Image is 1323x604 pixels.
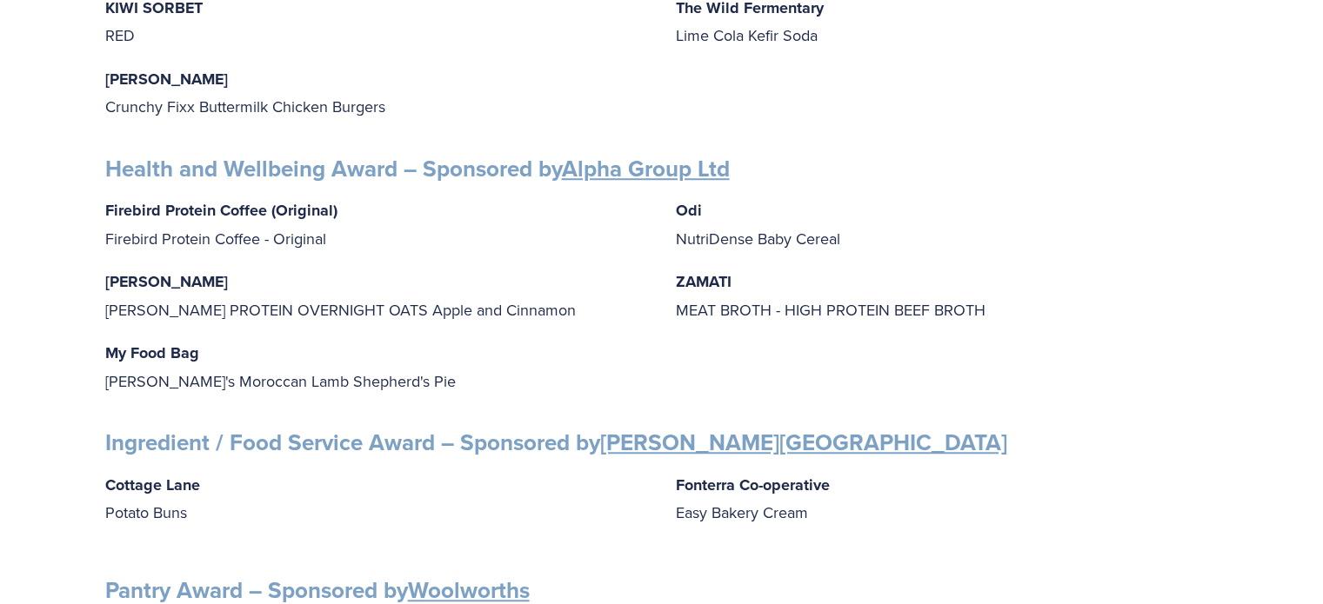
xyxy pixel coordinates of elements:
p: [PERSON_NAME]'s Moroccan Lamb Shepherd's Pie [105,339,648,395]
strong: ZAMATI [676,270,732,293]
strong: Cottage Lane [105,474,200,496]
a: [PERSON_NAME][GEOGRAPHIC_DATA] [600,426,1007,459]
p: [PERSON_NAME] PROTEIN OVERNIGHT OATS Apple and Cinnamon [105,268,648,323]
strong: My Food Bag [105,342,199,364]
p: MEAT BROTH - HIGH PROTEIN BEEF BROTH [676,268,1219,323]
p: Crunchy Fixx Buttermilk Chicken Burgers [105,65,648,121]
strong: [PERSON_NAME] [105,68,228,90]
strong: Health and Wellbeing Award – Sponsored by [105,152,730,185]
p: Potato Buns [105,471,648,527]
strong: Ingredient / Food Service Award – Sponsored by [105,426,1007,459]
strong: Fonterra Co-operative [676,474,830,496]
p: Firebird Protein Coffee - Original [105,196,648,252]
strong: Odi [676,199,702,222]
p: NutriDense Baby Cereal [676,196,1219,252]
a: Alpha Group Ltd [562,152,730,185]
p: Easy Bakery Cream [676,471,1219,527]
strong: Firebird Protein Coffee (Original) [105,199,337,222]
strong: [PERSON_NAME] [105,270,228,293]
